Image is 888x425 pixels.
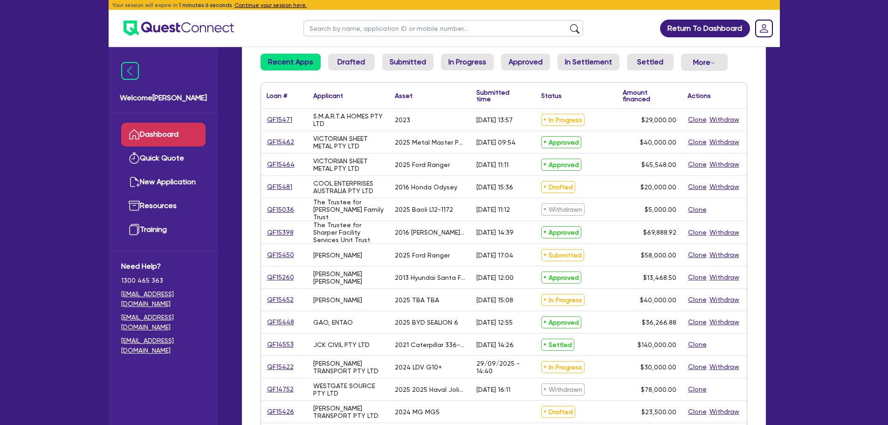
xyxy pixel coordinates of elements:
[303,20,583,36] input: Search by name, application ID or mobile number...
[121,194,206,218] a: Resources
[688,362,707,372] button: Clone
[709,406,740,417] button: Withdraw
[660,20,750,37] a: Return To Dashboard
[267,204,295,215] a: QF15036
[681,54,728,71] button: Dropdown toggle
[709,114,740,125] button: Withdraw
[313,112,384,127] div: S.M.A.R.T.A HOMES PTY LTD
[709,272,740,283] button: Withdraw
[709,362,740,372] button: Withdraw
[313,382,384,397] div: WESTGATE SOURCE PTY LTD
[313,157,384,172] div: VICTORIAN SHEET METAL PTY LTD
[129,200,140,211] img: resources
[709,294,740,305] button: Withdraw
[395,386,465,393] div: 2025 2025 Haval Jolion Luxury
[627,54,674,70] a: Settled
[688,406,707,417] button: Clone
[121,218,206,242] a: Training
[120,92,207,104] span: Welcome [PERSON_NAME]
[541,114,585,126] span: In Progress
[476,319,513,326] div: [DATE] 12:55
[688,137,707,147] button: Clone
[395,183,457,191] div: 2016 Honda Odysey
[541,159,581,171] span: Approved
[476,89,522,102] div: Submitted time
[382,54,434,70] a: Submitted
[267,272,295,283] a: QF15260
[129,176,140,188] img: new-application
[313,341,370,348] div: JCK CIVIL PTY LTD
[395,251,450,259] div: 2025 Ford Ranger
[709,137,740,147] button: Withdraw
[267,227,294,238] a: QF15398
[121,289,206,309] a: [EMAIL_ADDRESS][DOMAIN_NAME]
[267,339,294,350] a: QF14553
[688,181,707,192] button: Clone
[641,408,676,416] span: $23,500.00
[124,21,234,36] img: quest-connect-logo-blue
[476,116,513,124] div: [DATE] 13:57
[476,251,513,259] div: [DATE] 17:04
[688,339,707,350] button: Clone
[541,181,575,193] span: Drafted
[313,251,362,259] div: [PERSON_NAME]
[395,229,465,236] div: 2016 [PERSON_NAME] 911
[129,224,140,235] img: training
[267,384,294,395] a: QF14752
[476,139,516,146] div: [DATE] 09:54
[313,92,343,99] div: Applicant
[267,362,294,372] a: QF15422
[121,313,206,332] a: [EMAIL_ADDRESS][DOMAIN_NAME]
[641,386,676,393] span: $78,000.00
[541,383,585,396] span: Withdrawn
[541,294,585,306] span: In Progress
[395,296,439,304] div: 2025 TBA TBA
[640,296,676,304] span: $40,000.00
[640,183,676,191] span: $20,000.00
[395,408,440,416] div: 2024 MG MG5
[395,319,458,326] div: 2025 BYD SEALION 6
[313,360,384,375] div: [PERSON_NAME] TRANSPORT PTY LTD
[121,336,206,355] a: [EMAIL_ADDRESS][DOMAIN_NAME]
[541,249,584,261] span: Submitted
[261,54,321,70] a: Recent Apps
[541,92,562,99] div: Status
[267,406,295,417] a: QF15426
[476,206,510,213] div: [DATE] 11:12
[313,270,384,285] div: [PERSON_NAME] [PERSON_NAME]
[313,180,384,195] div: COOL ENTERPRISES AUSTRALIA PTY LTD
[558,54,620,70] a: In Settlement
[688,384,707,395] button: Clone
[313,296,362,304] div: [PERSON_NAME]
[541,226,581,238] span: Approved
[313,404,384,419] div: [PERSON_NAME] TRANSPORT PTY LTD
[395,274,465,281] div: 2013 Hyundai Santa Fe Elite
[638,341,676,348] span: $140,000.00
[267,137,295,147] a: QF15462
[476,229,514,236] div: [DATE] 14:39
[328,54,375,70] a: Drafted
[395,363,442,371] div: 2024 LDV G10+
[313,135,384,150] div: VICTORIAN SHEET METAL PTY LTD
[688,294,707,305] button: Clone
[476,296,513,304] div: [DATE] 15:08
[541,316,581,328] span: Approved
[541,339,574,351] span: Settled
[688,227,707,238] button: Clone
[476,341,514,348] div: [DATE] 14:26
[313,319,353,326] div: GAO, ENTAO
[267,294,294,305] a: QF15452
[642,319,676,326] span: $36,266.88
[640,363,676,371] span: $30,000.00
[709,227,740,238] button: Withdraw
[688,317,707,327] button: Clone
[709,250,740,260] button: Withdraw
[688,114,707,125] button: Clone
[709,159,740,170] button: Withdraw
[752,16,776,41] a: Dropdown toggle
[129,153,140,164] img: quick-quote
[641,251,676,259] span: $58,000.00
[476,360,530,375] div: 29/09/2025 - 14:40
[395,139,465,146] div: 2025 Metal Master PB-70B
[395,161,450,168] div: 2025 Ford Ranger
